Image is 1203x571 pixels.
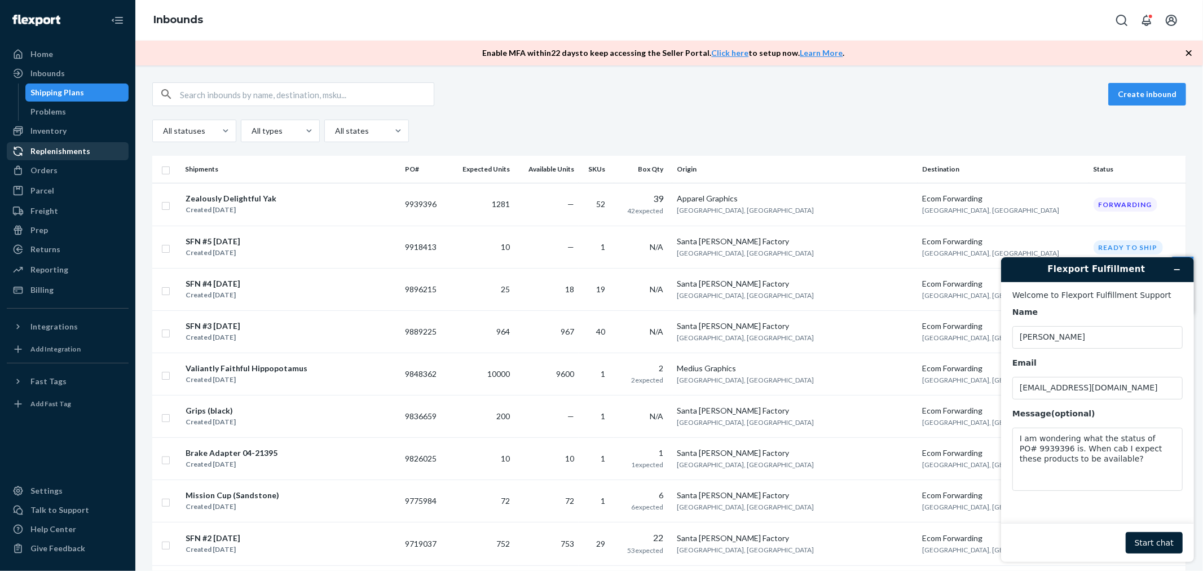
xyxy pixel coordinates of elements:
[567,411,574,421] span: —
[186,405,236,416] div: Grips (black)
[106,9,129,32] button: Close Navigation
[922,206,1059,214] span: [GEOGRAPHIC_DATA], [GEOGRAPHIC_DATA]
[918,156,1089,183] th: Destination
[601,496,605,506] span: 1
[596,327,605,336] span: 40
[7,161,129,179] a: Orders
[650,242,663,252] span: N/A
[1160,9,1183,32] button: Open account menu
[7,182,129,200] a: Parcel
[30,244,60,255] div: Returns
[601,369,605,379] span: 1
[400,156,448,183] th: PO#
[186,332,240,343] div: Created [DATE]
[677,533,913,544] div: Santa [PERSON_NAME] Factory
[501,242,510,252] span: 10
[186,416,236,428] div: Created [DATE]
[631,460,663,469] span: 1 expected
[992,248,1203,571] iframe: Find more information here
[567,242,574,252] span: —
[712,48,749,58] a: Click here
[400,438,448,480] td: 9826025
[30,264,68,275] div: Reporting
[7,64,129,82] a: Inbounds
[677,460,814,469] span: [GEOGRAPHIC_DATA], [GEOGRAPHIC_DATA]
[12,15,60,26] img: Flexport logo
[30,399,71,409] div: Add Fast Tag
[596,199,605,209] span: 52
[631,376,663,384] span: 2 expected
[30,205,58,217] div: Freight
[922,533,1085,544] div: Ecom Forwarding
[619,363,663,374] div: 2
[501,496,510,506] span: 72
[7,318,129,336] button: Integrations
[677,291,814,300] span: [GEOGRAPHIC_DATA], [GEOGRAPHIC_DATA]
[487,369,510,379] span: 10000
[30,321,78,332] div: Integrations
[619,490,663,501] div: 6
[631,503,663,511] span: 6 expected
[677,206,814,214] span: [GEOGRAPHIC_DATA], [GEOGRAPHIC_DATA]
[496,539,510,548] span: 752
[250,125,252,137] input: All types
[514,156,579,183] th: Available Units
[677,447,913,459] div: Santa [PERSON_NAME] Factory
[677,333,814,342] span: [GEOGRAPHIC_DATA], [GEOGRAPHIC_DATA]
[7,240,129,258] a: Returns
[496,411,510,421] span: 200
[186,247,240,258] div: Created [DATE]
[30,146,90,157] div: Replenishments
[601,454,605,463] span: 1
[677,236,913,247] div: Santa [PERSON_NAME] Factory
[186,236,240,247] div: SFN #5 [DATE]
[186,320,240,332] div: SFN #3 [DATE]
[601,411,605,421] span: 1
[619,447,663,459] div: 1
[601,242,605,252] span: 1
[677,418,814,427] span: [GEOGRAPHIC_DATA], [GEOGRAPHIC_DATA]
[334,125,335,137] input: All states
[1094,197,1157,212] div: Forwarding
[400,183,448,226] td: 9939396
[7,395,129,413] a: Add Fast Tag
[7,221,129,239] a: Prep
[180,156,400,183] th: Shipments
[30,185,54,196] div: Parcel
[492,199,510,209] span: 1281
[483,47,845,59] p: Enable MFA within 22 days to keep accessing the Seller Portal. to setup now. .
[677,405,913,416] div: Santa [PERSON_NAME] Factory
[677,503,814,511] span: [GEOGRAPHIC_DATA], [GEOGRAPHIC_DATA]
[400,226,448,269] td: 9918413
[1094,240,1163,254] div: Ready to ship
[30,524,76,535] div: Help Center
[496,327,510,336] span: 964
[30,165,58,176] div: Orders
[565,496,574,506] span: 72
[672,156,918,183] th: Origin
[7,142,129,160] a: Replenishments
[7,340,129,358] a: Add Integration
[922,460,1059,469] span: [GEOGRAPHIC_DATA], [GEOGRAPHIC_DATA]
[677,376,814,384] span: [GEOGRAPHIC_DATA], [GEOGRAPHIC_DATA]
[30,225,48,236] div: Prep
[400,311,448,353] td: 9889225
[922,405,1085,416] div: Ecom Forwarding
[186,533,240,544] div: SFN #2 [DATE]
[7,501,129,519] button: Talk to Support
[7,45,129,63] a: Home
[31,87,85,98] div: Shipping Plans
[186,501,279,512] div: Created [DATE]
[400,269,448,311] td: 9896215
[677,193,913,204] div: Apparel Graphics
[1111,9,1133,32] button: Open Search Box
[180,83,434,106] input: Search inbounds by name, destination, msku...
[627,546,663,555] span: 53 expected
[30,125,67,137] div: Inventory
